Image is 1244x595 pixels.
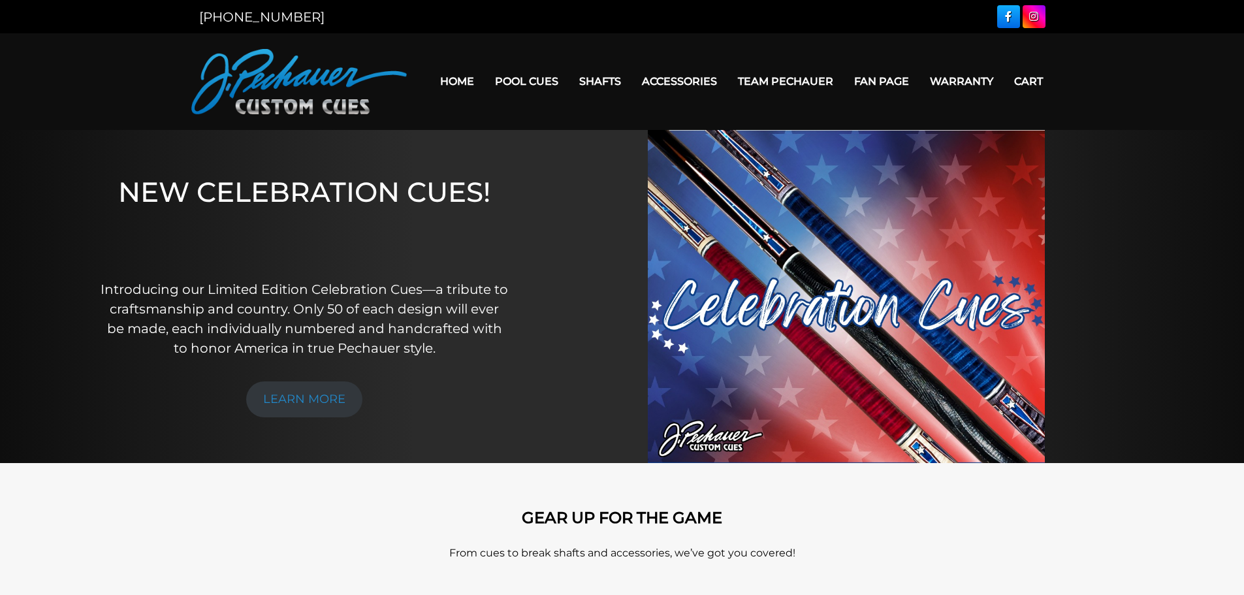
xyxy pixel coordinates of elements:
p: From cues to break shafts and accessories, we’ve got you covered! [250,545,995,561]
a: Accessories [631,65,727,98]
h1: NEW CELEBRATION CUES! [100,176,509,261]
a: Warranty [919,65,1004,98]
a: Shafts [569,65,631,98]
a: Home [430,65,485,98]
img: Pechauer Custom Cues [191,49,407,114]
a: Fan Page [844,65,919,98]
p: Introducing our Limited Edition Celebration Cues—a tribute to craftsmanship and country. Only 50 ... [100,280,509,358]
a: Pool Cues [485,65,569,98]
a: Cart [1004,65,1053,98]
a: Team Pechauer [727,65,844,98]
strong: GEAR UP FOR THE GAME [522,508,722,527]
a: LEARN MORE [246,381,362,417]
a: [PHONE_NUMBER] [199,9,325,25]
